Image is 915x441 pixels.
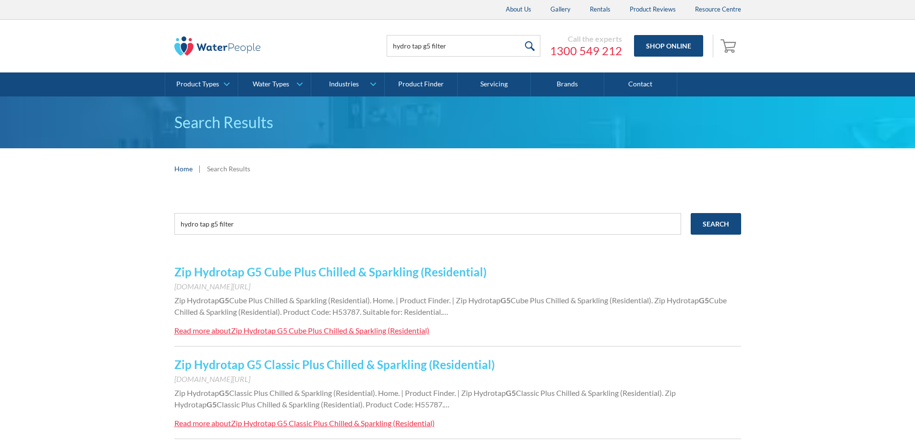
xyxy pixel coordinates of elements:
div: Water Types [253,80,289,88]
span: Zip Hydrotap [174,296,219,305]
strong: G5 [219,296,229,305]
a: Industries [311,72,384,96]
a: Open cart [718,35,741,58]
span: Zip Hydrotap [174,388,219,397]
input: Search products [387,35,540,57]
a: Home [174,164,193,174]
a: Zip Hydrotap G5 Classic Plus Chilled & Sparkling (Residential) [174,358,495,371]
div: Read more about [174,326,231,335]
span: Cube Plus Chilled & Sparkling (Residential). Zip Hydrotap [511,296,699,305]
a: Read more aboutZip Hydrotap G5 Cube Plus Chilled & Sparkling (Residential) [174,325,429,336]
a: Shop Online [634,35,703,57]
div: Call the experts [550,34,622,44]
div: Search Results [207,164,250,174]
div: [DOMAIN_NAME][URL] [174,373,741,385]
strong: G5 [506,388,516,397]
a: Water Types [238,72,311,96]
span: Cube Chilled & Sparkling (Residential). Product Code: H53787. Suitable for: Residential. [174,296,727,316]
div: | [197,163,202,174]
input: e.g. chilled water cooler [174,213,681,235]
a: Brands [531,72,604,96]
img: shopping cart [720,38,739,53]
a: Product Types [165,72,238,96]
div: Zip Hydrotap G5 Classic Plus Chilled & Sparkling (Residential) [231,418,435,428]
div: Read more about [174,418,231,428]
input: Search [691,213,741,235]
div: Zip Hydrotap G5 Cube Plus Chilled & Sparkling (Residential) [231,326,429,335]
a: 1300 549 212 [550,44,622,58]
h1: Search Results [174,111,741,134]
span: … [444,400,450,409]
span: Classic Plus Chilled & Sparkling (Residential). Zip Hydrotap [174,388,676,409]
span: Classic Plus Chilled & Sparkling (Residential). Home. | Product Finder. | Zip Hydrotap [229,388,506,397]
div: Product Types [176,80,219,88]
strong: G5 [207,400,217,409]
a: Product Finder [385,72,458,96]
a: Zip Hydrotap G5 Cube Plus Chilled & Sparkling (Residential) [174,265,487,279]
a: Read more aboutZip Hydrotap G5 Classic Plus Chilled & Sparkling (Residential) [174,417,435,429]
strong: G5 [219,388,229,397]
span: Classic Plus Chilled & Sparkling (Residential). Product Code: H55787. [217,400,444,409]
img: The Water People [174,36,261,56]
a: Servicing [458,72,531,96]
a: Contact [604,72,677,96]
div: [DOMAIN_NAME][URL] [174,281,741,292]
div: Industries [329,80,359,88]
span: … [442,307,448,316]
strong: G5 [500,296,511,305]
span: Cube Plus Chilled & Sparkling (Residential). Home. | Product Finder. | Zip Hydrotap [229,296,500,305]
strong: G5 [699,296,709,305]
